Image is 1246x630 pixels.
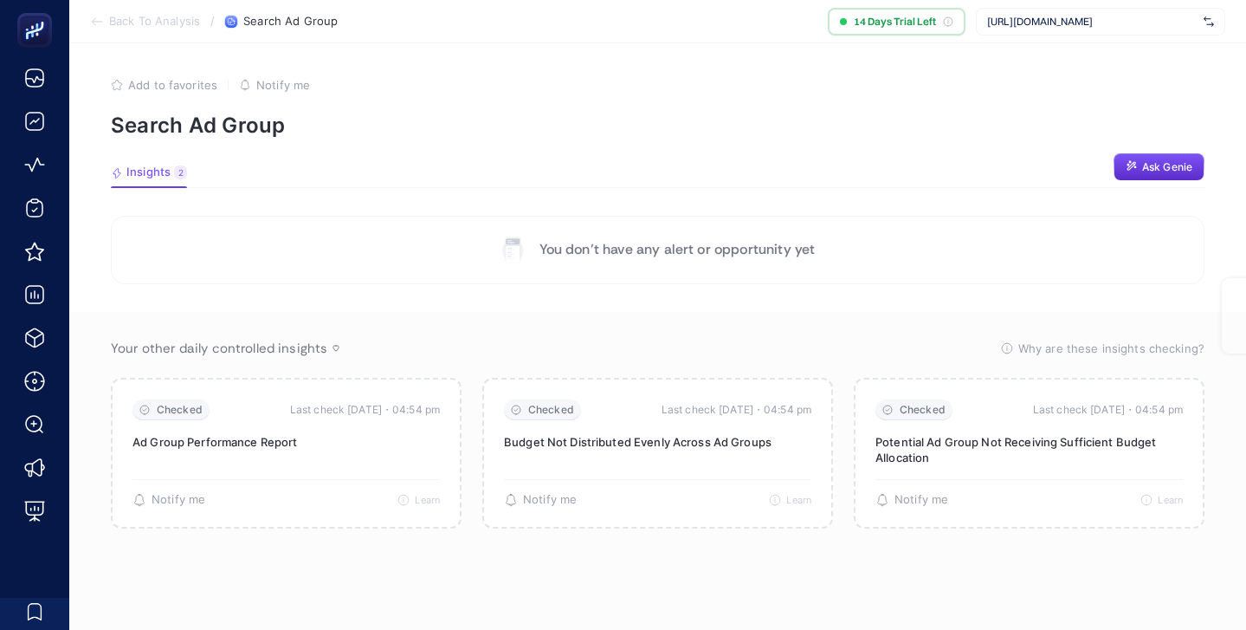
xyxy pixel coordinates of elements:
span: Why are these insights checking? [1018,340,1204,357]
img: svg%3e [1204,13,1214,30]
span: [URL][DOMAIN_NAME] [987,15,1197,29]
p: Budget Not Distributed Evenly Across Ad Groups [504,434,811,450]
section: Passive Insight Packages [111,378,1204,529]
span: Add to favorites [128,78,217,92]
button: Notify me [504,493,577,507]
span: Checked [528,404,574,417]
span: / [210,14,215,28]
span: 14 Days Trial Left [854,15,936,29]
span: Ask Genie [1142,160,1192,174]
span: Notify me [523,493,577,507]
span: Learn [1158,494,1183,506]
span: Insights [126,166,171,179]
p: Potential Ad Group Not Receiving Sufficient Budget Allocation [875,434,1183,465]
button: Notify me [132,493,205,507]
time: Last check [DATE]・04:54 pm [662,401,811,419]
span: Search Ad Group [243,15,338,29]
span: Learn [786,494,811,506]
button: Notify me [875,493,948,507]
span: Notify me [152,493,205,507]
button: Learn [397,494,440,506]
div: 2 [174,166,187,179]
span: Notify me [256,78,310,92]
button: Ask Genie [1114,153,1204,181]
span: Checked [157,404,203,417]
button: Notify me [239,78,310,92]
p: Ad Group Performance Report [132,434,440,450]
time: Last check [DATE]・04:54 pm [1033,401,1183,419]
button: Add to favorites [111,78,217,92]
p: You don’t have any alert or opportunity yet [539,239,816,260]
span: Checked [900,404,946,417]
p: Search Ad Group [111,113,1204,138]
time: Last check [DATE]・04:54 pm [290,401,440,419]
span: Back To Analysis [109,15,200,29]
button: Learn [1140,494,1183,506]
button: Learn [769,494,811,506]
span: Your other daily controlled insights [111,340,327,357]
span: Learn [415,494,440,506]
span: Notify me [894,493,948,507]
